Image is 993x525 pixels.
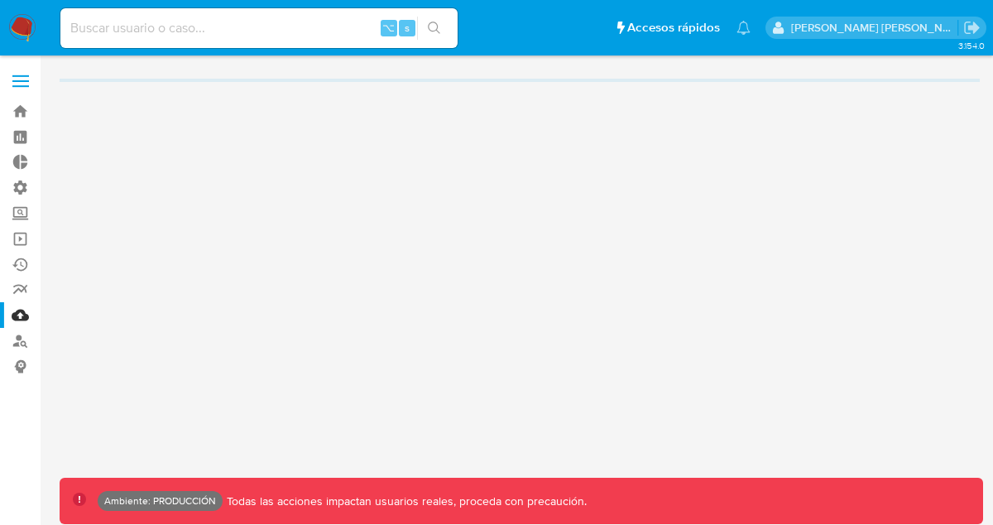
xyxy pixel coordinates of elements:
p: stella.andriano@mercadolibre.com [791,20,958,36]
span: Accesos rápidos [627,19,720,36]
a: Salir [963,19,981,36]
span: s [405,20,410,36]
p: Todas las acciones impactan usuarios reales, proceda con precaución. [223,494,587,509]
span: ⌥ [382,20,395,36]
p: Ambiente: PRODUCCIÓN [104,498,216,504]
input: Buscar usuario o caso... [60,17,458,39]
button: search-icon [417,17,451,40]
a: Notificaciones [736,21,751,35]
